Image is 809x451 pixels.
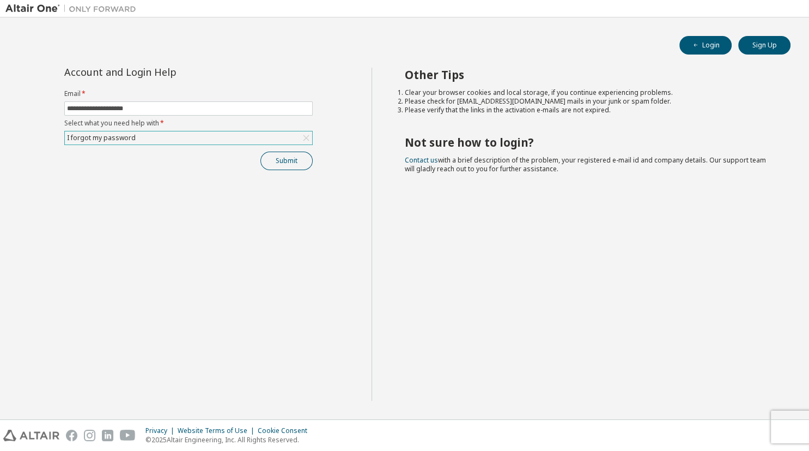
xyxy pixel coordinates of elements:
[102,430,113,441] img: linkedin.svg
[405,135,771,149] h2: Not sure how to login?
[405,106,771,115] li: Please verify that the links in the activation e-mails are not expired.
[120,430,136,441] img: youtube.svg
[258,426,314,435] div: Cookie Consent
[5,3,142,14] img: Altair One
[260,152,313,170] button: Submit
[66,430,77,441] img: facebook.svg
[679,36,732,55] button: Login
[64,89,313,98] label: Email
[178,426,258,435] div: Website Terms of Use
[405,155,438,165] a: Contact us
[64,119,313,128] label: Select what you need help with
[738,36,790,55] button: Sign Up
[64,68,263,76] div: Account and Login Help
[65,132,137,144] div: I forgot my password
[65,131,312,145] div: I forgot my password
[405,155,766,173] span: with a brief description of the problem, your registered e-mail id and company details. Our suppo...
[84,430,95,441] img: instagram.svg
[405,97,771,106] li: Please check for [EMAIL_ADDRESS][DOMAIN_NAME] mails in your junk or spam folder.
[405,88,771,97] li: Clear your browser cookies and local storage, if you continue experiencing problems.
[405,68,771,82] h2: Other Tips
[145,435,314,444] p: © 2025 Altair Engineering, Inc. All Rights Reserved.
[3,430,59,441] img: altair_logo.svg
[145,426,178,435] div: Privacy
